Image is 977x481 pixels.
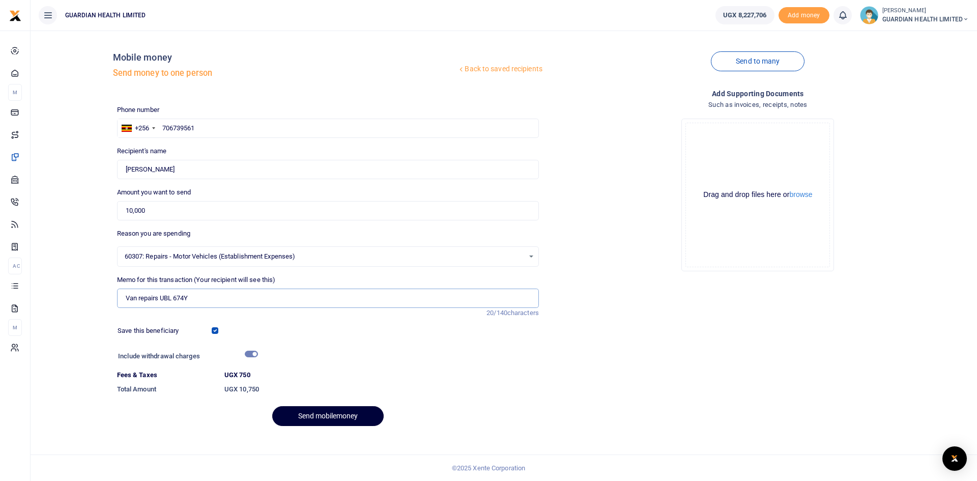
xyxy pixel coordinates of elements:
span: UGX 8,227,706 [723,10,766,20]
li: M [8,319,22,336]
img: logo-small [9,10,21,22]
a: Add money [779,11,829,18]
li: Toup your wallet [779,7,829,24]
span: 60307: Repairs - Motor Vehicles (Establishment Expenses) [125,251,524,262]
label: Memo for this transaction (Your recipient will see this) [117,275,276,285]
h4: Mobile money [113,52,457,63]
a: Back to saved recipients [457,60,543,78]
input: Enter extra information [117,289,539,308]
small: [PERSON_NAME] [882,7,969,15]
span: 20/140 [486,309,507,317]
div: Open Intercom Messenger [942,446,967,471]
label: Amount you want to send [117,187,191,197]
h6: Include withdrawal charges [118,352,253,360]
button: browse [789,191,812,198]
h4: Add supporting Documents [547,88,969,99]
li: Ac [8,258,22,274]
a: UGX 8,227,706 [715,6,774,24]
span: Add money [779,7,829,24]
span: GUARDIAN HEALTH LIMITED [61,11,150,20]
label: Save this beneficiary [118,326,179,336]
div: Uganda: +256 [118,119,158,137]
div: +256 [135,123,149,133]
span: characters [507,309,539,317]
dt: Fees & Taxes [113,370,220,380]
a: profile-user [PERSON_NAME] GUARDIAN HEALTH LIMITED [860,6,969,24]
a: logo-small logo-large logo-large [9,11,21,19]
span: GUARDIAN HEALTH LIMITED [882,15,969,24]
h5: Send money to one person [113,68,457,78]
label: Phone number [117,105,159,115]
li: Wallet ballance [711,6,778,24]
label: Reason you are spending [117,229,190,239]
input: Loading name... [117,160,539,179]
label: UGX 750 [224,370,250,380]
input: UGX [117,201,539,220]
div: Drag and drop files here or [686,190,829,200]
h6: Total Amount [117,385,216,393]
input: Enter phone number [117,119,539,138]
button: Send mobilemoney [272,406,384,426]
h6: UGX 10,750 [224,385,539,393]
label: Recipient's name [117,146,167,156]
div: File Uploader [681,119,834,271]
h4: Such as invoices, receipts, notes [547,99,969,110]
a: Send to many [711,51,804,71]
img: profile-user [860,6,878,24]
li: M [8,84,22,101]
